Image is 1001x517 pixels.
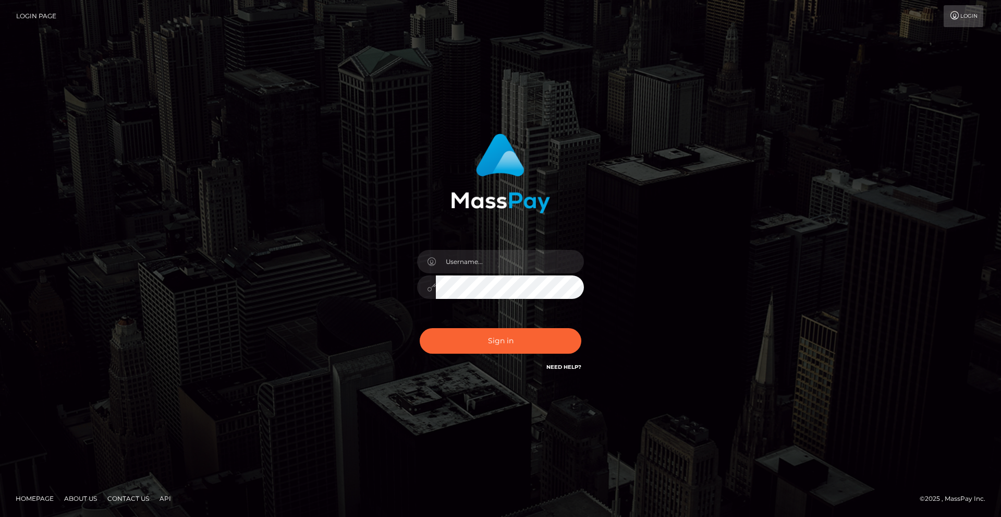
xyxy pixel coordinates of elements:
[60,490,101,507] a: About Us
[420,328,581,354] button: Sign in
[944,5,983,27] a: Login
[920,493,993,504] div: © 2025 , MassPay Inc.
[155,490,175,507] a: API
[451,134,550,213] img: MassPay Login
[103,490,153,507] a: Contact Us
[16,5,56,27] a: Login Page
[436,250,584,273] input: Username...
[546,364,581,370] a: Need Help?
[11,490,58,507] a: Homepage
